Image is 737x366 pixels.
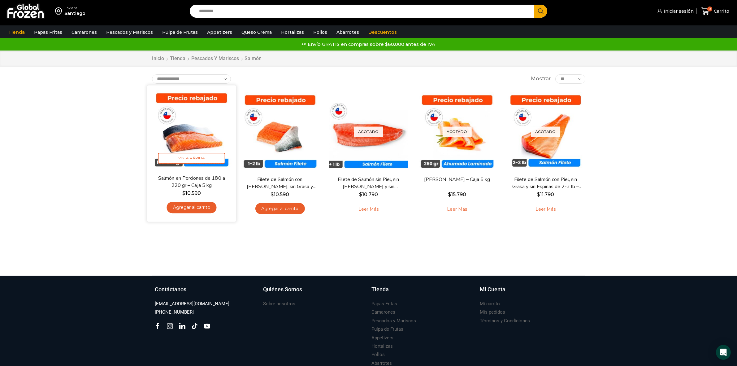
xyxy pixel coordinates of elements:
[372,318,416,324] h3: Pescados y Mariscos
[372,335,394,341] h3: Appetizers
[182,190,201,196] bdi: 10.590
[278,26,307,38] a: Hortalizas
[155,308,194,316] a: [PHONE_NUMBER]
[448,192,451,197] span: $
[31,26,65,38] a: Papas Fritas
[656,5,694,17] a: Iniciar sesión
[480,309,505,315] h3: Mis pedidos
[55,6,64,16] img: address-field-icon.svg
[155,285,257,300] a: Contáctanos
[159,26,201,38] a: Pulpa de Frutas
[359,192,362,197] span: $
[372,326,404,333] h3: Pulpa de Frutas
[155,174,227,189] a: Salmón en Porciones de 180 a 220 gr – Caja 5 kg
[662,8,694,14] span: Iniciar sesión
[480,318,530,324] h3: Términos y Condiciones
[707,7,712,11] span: 0
[526,203,565,216] a: Leé más sobre “Filete de Salmón con Piel, sin Grasa y sin Espinas de 2-3 lb - Premium - Caja 10 kg”
[372,308,396,316] a: Camarones
[271,192,289,197] bdi: 10.590
[244,176,315,190] a: Filete de Salmón con [PERSON_NAME], sin Grasa y sin Espinas 1-2 lb – Caja 10 Kg
[263,300,296,308] a: Sobre nosotros
[155,300,230,308] a: [EMAIL_ADDRESS][DOMAIN_NAME]
[349,203,388,216] a: Leé más sobre “Filete de Salmón sin Piel, sin Grasa y sin Espinas – Caja 10 Kg”
[480,300,500,308] a: Mi carrito
[333,176,404,190] a: Filete de Salmón sin Piel, sin [PERSON_NAME] y sin [PERSON_NAME] – Caja 10 Kg
[531,126,560,137] p: Agotado
[155,285,187,293] h3: Contáctanos
[191,55,240,62] a: Pescados y Mariscos
[537,192,540,197] span: $
[245,55,262,61] h1: Salmón
[333,26,362,38] a: Abarrotes
[510,176,581,190] a: Filete de Salmón con Piel, sin Grasa y sin Espinas de 2-3 lb – Premium – Caja 10 kg
[480,317,530,325] a: Términos y Condiciones
[271,192,274,197] span: $
[359,192,378,197] bdi: 10.790
[152,55,262,62] nav: Breadcrumb
[204,26,235,38] a: Appetizers
[5,26,28,38] a: Tienda
[372,309,396,315] h3: Camarones
[64,6,85,10] div: Enviar a
[700,4,731,19] a: 0 Carrito
[531,75,551,82] span: Mostrar
[103,26,156,38] a: Pescados y Mariscos
[64,10,85,16] div: Santiago
[310,26,330,38] a: Pollos
[480,285,506,293] h3: Mi Cuenta
[152,55,165,62] a: Inicio
[443,126,472,137] p: Agotado
[182,190,185,196] span: $
[372,317,416,325] a: Pescados y Mariscos
[534,5,547,18] button: Search button
[158,153,225,164] span: Vista Rápida
[537,192,554,197] bdi: 11.790
[372,301,397,307] h3: Papas Fritas
[448,192,466,197] bdi: 15.790
[155,309,194,315] h3: [PHONE_NUMBER]
[263,285,302,293] h3: Quiénes Somos
[372,351,385,359] a: Pollos
[372,342,393,351] a: Hortalizas
[170,55,186,62] a: Tienda
[263,301,296,307] h3: Sobre nosotros
[421,176,492,183] a: [PERSON_NAME] – Caja 5 kg
[372,300,397,308] a: Papas Fritas
[372,351,385,358] h3: Pollos
[372,285,474,300] a: Tienda
[365,26,400,38] a: Descuentos
[152,74,231,84] select: Pedido de la tienda
[716,345,731,360] div: Open Intercom Messenger
[238,26,275,38] a: Queso Crema
[354,126,383,137] p: Agotado
[372,285,389,293] h3: Tienda
[372,343,393,350] h3: Hortalizas
[372,334,394,342] a: Appetizers
[480,285,582,300] a: Mi Cuenta
[480,308,505,316] a: Mis pedidos
[437,203,477,216] a: Leé más sobre “Salmón Ahumado Laminado - Caja 5 kg”
[255,203,305,214] a: Agregar al carrito: “Filete de Salmón con Piel, sin Grasa y sin Espinas 1-2 lb – Caja 10 Kg”
[372,325,404,333] a: Pulpa de Frutas
[68,26,100,38] a: Camarones
[480,301,500,307] h3: Mi carrito
[167,202,216,213] a: Agregar al carrito: “Salmón en Porciones de 180 a 220 gr - Caja 5 kg”
[155,301,230,307] h3: [EMAIL_ADDRESS][DOMAIN_NAME]
[263,285,366,300] a: Quiénes Somos
[712,8,729,14] span: Carrito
